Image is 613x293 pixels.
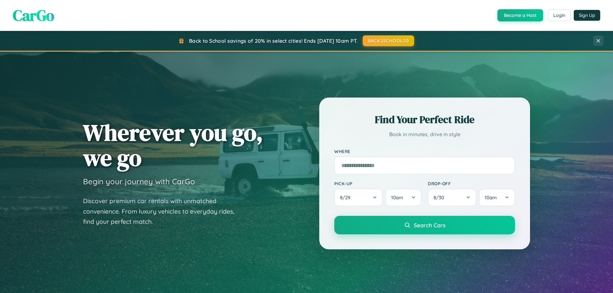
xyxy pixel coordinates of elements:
p: Book in minutes, drive in style [334,130,515,139]
button: 8/30 [428,189,476,206]
label: Drop-off [428,181,515,186]
button: 10am [385,189,421,206]
h1: Wherever you go, we go [83,120,263,170]
span: Back to School savings of 20% in select cities! Ends [DATE] 10am PT. [189,38,358,44]
h3: Begin your journey with CarGo [83,177,195,186]
button: 10am [479,189,515,206]
span: 8 / 30 [434,194,447,201]
button: Login [548,10,571,21]
h2: Find Your Perfect Ride [334,113,515,127]
label: Where [334,149,515,154]
span: 10am [485,194,497,201]
button: BACK2SCHOOL20 [363,35,414,46]
button: Sign Up [574,10,600,21]
label: Pick-up [334,181,421,186]
p: Discover premium car rentals with unmatched convenience. From luxury vehicles to everyday rides, ... [83,196,243,227]
button: Become a Host [497,9,543,21]
button: Search Cars [334,216,515,234]
span: Search Cars [414,222,445,229]
span: 10am [391,194,403,201]
button: 8/29 [334,189,383,206]
span: CarGo [13,5,54,26]
span: 8 / 29 [340,194,353,201]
